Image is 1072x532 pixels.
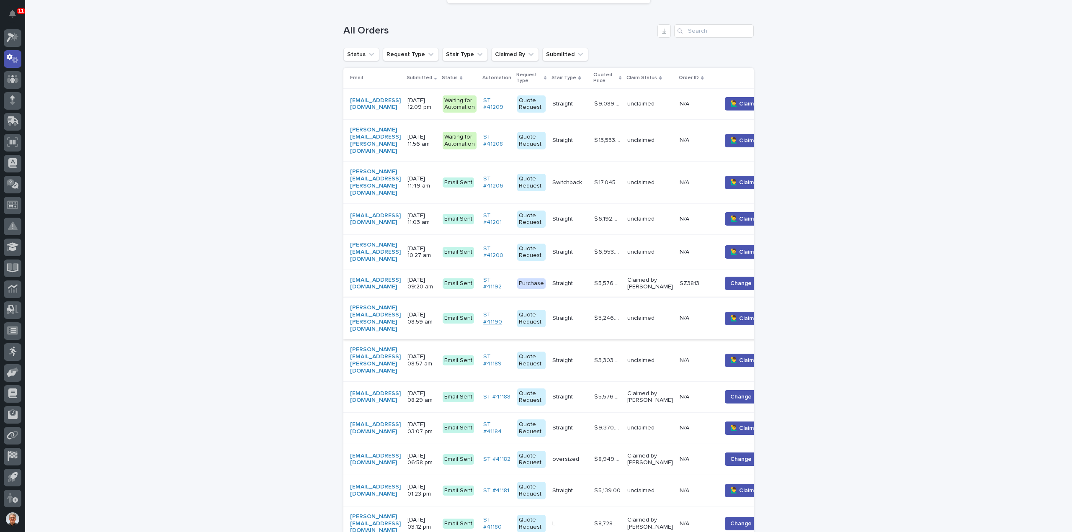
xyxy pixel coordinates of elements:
a: [PERSON_NAME][EMAIL_ADDRESS][PERSON_NAME][DOMAIN_NAME] [350,346,401,374]
p: Stair Type [551,73,576,82]
tr: [PERSON_NAME][EMAIL_ADDRESS][PERSON_NAME][DOMAIN_NAME] [DATE] 11:56 amWaiting for AutomationST #4... [343,120,793,162]
div: Email Sent [443,177,474,188]
a: [EMAIL_ADDRESS][DOMAIN_NAME] [350,421,401,435]
p: N/A [680,355,691,364]
a: ST #41180 [483,517,510,531]
div: Waiting for Automation [443,132,477,149]
div: Quote Request [517,482,546,499]
p: [DATE] 08:57 am [407,353,436,368]
a: [PERSON_NAME][EMAIL_ADDRESS][PERSON_NAME][DOMAIN_NAME] [350,168,401,196]
p: $ 9,370.00 [594,423,622,432]
div: Email Sent [443,355,474,366]
p: Status [442,73,458,82]
p: Straight [552,355,575,364]
tr: [EMAIL_ADDRESS][DOMAIN_NAME] [DATE] 12:09 pmWaiting for AutomationST #41209 Quote RequestStraight... [343,88,793,120]
button: Notifications [4,5,21,23]
div: Quote Request [517,419,546,437]
a: ST #41192 [483,277,510,291]
tr: [PERSON_NAME][EMAIL_ADDRESS][PERSON_NAME][DOMAIN_NAME] [DATE] 08:57 amEmail SentST #41189 Quote R... [343,339,793,381]
tr: [EMAIL_ADDRESS][DOMAIN_NAME] [DATE] 09:20 amEmail SentST #41192 PurchaseStraightStraight $ 5,576.... [343,270,793,298]
a: [PERSON_NAME][EMAIL_ADDRESS][PERSON_NAME][DOMAIN_NAME] [350,126,401,154]
a: ST #41201 [483,212,510,226]
p: Straight [552,392,575,401]
tr: [EMAIL_ADDRESS][DOMAIN_NAME] [DATE] 01:23 pmEmail SentST #41181 Quote RequestStraightStraight $ 5... [343,475,793,506]
div: Quote Request [517,244,546,261]
a: [PERSON_NAME][EMAIL_ADDRESS][PERSON_NAME][DOMAIN_NAME] [350,304,401,332]
span: Change Claimer [730,519,774,528]
p: oversized [552,454,581,463]
p: unclaimed [627,249,673,256]
div: Quote Request [517,174,546,191]
p: SZ3813 [680,278,701,287]
p: 11 [18,8,24,14]
p: L [552,519,557,527]
input: Search [674,24,754,38]
p: Request Type [516,70,542,86]
a: [EMAIL_ADDRESS][DOMAIN_NAME] [350,97,401,111]
p: [DATE] 10:27 am [407,245,436,260]
div: Quote Request [517,132,546,149]
div: Quote Request [517,310,546,327]
div: Quote Request [517,451,546,468]
a: ST #41200 [483,245,510,260]
a: [EMAIL_ADDRESS][DOMAIN_NAME] [350,277,401,291]
button: 🙋‍♂️ Claim Order [725,312,777,325]
p: [DATE] 09:20 am [407,277,436,291]
tr: [PERSON_NAME][EMAIL_ADDRESS][DOMAIN_NAME] [DATE] 10:27 amEmail SentST #41200 Quote RequestStraigh... [343,235,793,270]
div: Email Sent [443,423,474,433]
button: 🙋‍♂️ Claim Order [725,484,777,497]
button: 🙋‍♂️ Claim Order [725,212,777,226]
p: [DATE] 11:49 am [407,175,436,190]
tr: [EMAIL_ADDRESS][DOMAIN_NAME] [DATE] 08:29 amEmail SentST #41188 Quote RequestStraightStraight $ 5... [343,381,793,413]
div: Purchase [517,278,546,289]
a: ST #41190 [483,311,510,326]
a: ST #41208 [483,134,510,148]
a: ST #41189 [483,353,510,368]
p: $ 3,303.00 [594,355,622,364]
p: N/A [680,313,691,322]
div: Notifications11 [10,10,21,23]
p: Automation [482,73,511,82]
p: Straight [552,313,575,322]
p: N/A [680,214,691,223]
p: Email [350,73,363,82]
p: unclaimed [627,315,673,322]
div: Quote Request [517,388,546,406]
span: 🙋‍♂️ Claim Order [730,215,771,223]
p: N/A [680,519,691,527]
a: ST #41182 [483,456,510,463]
p: Submitted [407,73,432,82]
p: [DATE] 12:09 pm [407,97,436,111]
p: Switchback [552,177,584,186]
button: Request Type [383,48,439,61]
div: Email Sent [443,214,474,224]
span: Change Claimer [730,455,774,463]
p: Straight [552,247,575,256]
a: ST #41206 [483,175,510,190]
div: Quote Request [517,352,546,369]
button: Claimed By [491,48,539,61]
span: 🙋‍♂️ Claim Order [730,136,771,145]
p: [DATE] 08:59 am [407,311,436,326]
p: [DATE] 08:29 am [407,390,436,404]
p: $ 8,949.00 [594,454,622,463]
button: Submitted [542,48,588,61]
a: ST #41188 [483,393,510,401]
p: N/A [680,454,691,463]
div: Email Sent [443,247,474,257]
a: [PERSON_NAME][EMAIL_ADDRESS][DOMAIN_NAME] [350,242,401,262]
p: unclaimed [627,216,673,223]
p: unclaimed [627,179,673,186]
span: 🙋‍♂️ Claim Order [730,424,771,432]
p: N/A [680,99,691,108]
div: Email Sent [443,392,474,402]
p: Straight [552,99,575,108]
tr: [PERSON_NAME][EMAIL_ADDRESS][PERSON_NAME][DOMAIN_NAME] [DATE] 11:49 amEmail SentST #41206 Quote R... [343,162,793,203]
button: 🙋‍♂️ Claim Order [725,176,777,189]
a: ST #41209 [483,97,510,111]
p: N/A [680,423,691,432]
p: $ 5,139.00 [594,486,622,494]
button: 🙋‍♂️ Claim Order [725,97,777,111]
p: Quoted Price [593,70,617,86]
tr: [EMAIL_ADDRESS][DOMAIN_NAME] [DATE] 03:07 pmEmail SentST #41184 Quote RequestStraightStraight $ 9... [343,413,793,444]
